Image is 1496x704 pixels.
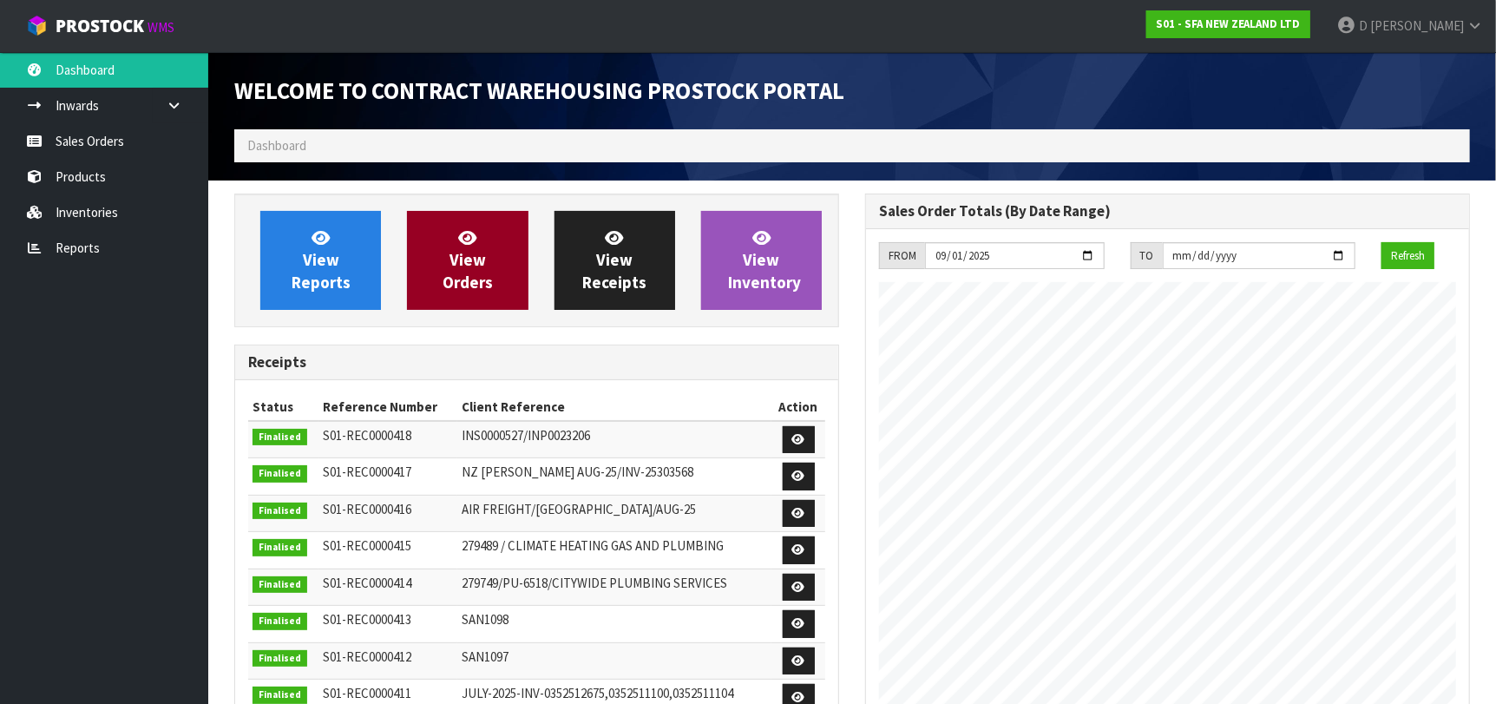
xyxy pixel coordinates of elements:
[253,687,307,704] span: Finalised
[292,227,351,293] span: View Reports
[462,648,509,665] span: SAN1097
[462,611,509,628] span: SAN1098
[56,15,144,37] span: ProStock
[462,464,693,480] span: NZ [PERSON_NAME] AUG-25/INV-25303568
[247,137,306,154] span: Dashboard
[253,613,307,630] span: Finalised
[323,427,411,444] span: S01-REC0000418
[234,76,844,105] span: Welcome to Contract Warehousing ProStock Portal
[253,576,307,594] span: Finalised
[323,685,411,701] span: S01-REC0000411
[462,575,727,591] span: 279749/PU-6518/CITYWIDE PLUMBING SERVICES
[1370,17,1464,34] span: [PERSON_NAME]
[443,227,493,293] span: View Orders
[1131,242,1163,270] div: TO
[582,227,646,293] span: View Receipts
[407,211,528,310] a: ViewOrders
[1156,16,1301,31] strong: S01 - SFA NEW ZEALAND LTD
[462,501,696,517] span: AIR FREIGHT/[GEOGRAPHIC_DATA]/AUG-25
[148,19,174,36] small: WMS
[771,393,825,421] th: Action
[323,537,411,554] span: S01-REC0000415
[323,611,411,628] span: S01-REC0000413
[253,650,307,668] span: Finalised
[26,15,48,36] img: cube-alt.png
[318,393,456,421] th: Reference Number
[1359,17,1368,34] span: D
[879,242,925,270] div: FROM
[462,427,590,444] span: INS0000527/INP0023206
[260,211,381,310] a: ViewReports
[323,575,411,591] span: S01-REC0000414
[253,539,307,556] span: Finalised
[253,503,307,520] span: Finalised
[253,429,307,446] span: Finalised
[323,501,411,517] span: S01-REC0000416
[457,393,772,421] th: Client Reference
[462,685,733,701] span: JULY-2025-INV-0352512675,0352511100,0352511104
[554,211,675,310] a: ViewReceipts
[701,211,822,310] a: ViewInventory
[462,537,724,554] span: 279489 / CLIMATE HEATING GAS AND PLUMBING
[879,203,1456,220] h3: Sales Order Totals (By Date Range)
[248,354,825,371] h3: Receipts
[1381,242,1434,270] button: Refresh
[253,465,307,483] span: Finalised
[248,393,318,421] th: Status
[323,648,411,665] span: S01-REC0000412
[728,227,801,293] span: View Inventory
[323,464,411,480] span: S01-REC0000417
